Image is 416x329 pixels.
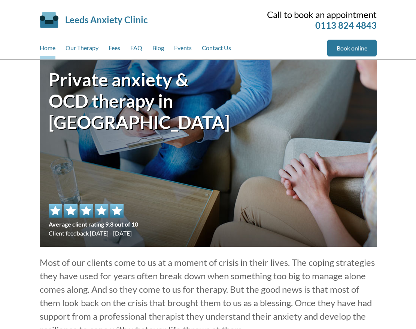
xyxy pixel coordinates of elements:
[40,40,55,59] a: Home
[49,69,208,133] h1: Private anxiety & OCD therapy in [GEOGRAPHIC_DATA]
[65,14,148,25] a: Leeds Anxiety Clinic
[202,40,231,59] a: Contact Us
[109,40,120,59] a: Fees
[130,40,142,59] a: FAQ
[49,220,138,229] span: Average client rating 9.8 out of 10
[327,40,377,56] a: Book online
[66,40,98,59] a: Our Therapy
[315,20,377,31] a: 0113 824 4843
[152,40,164,59] a: Blog
[49,204,138,238] div: Client feedback [DATE] - [DATE]
[174,40,192,59] a: Events
[49,204,124,218] img: 5 star rating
